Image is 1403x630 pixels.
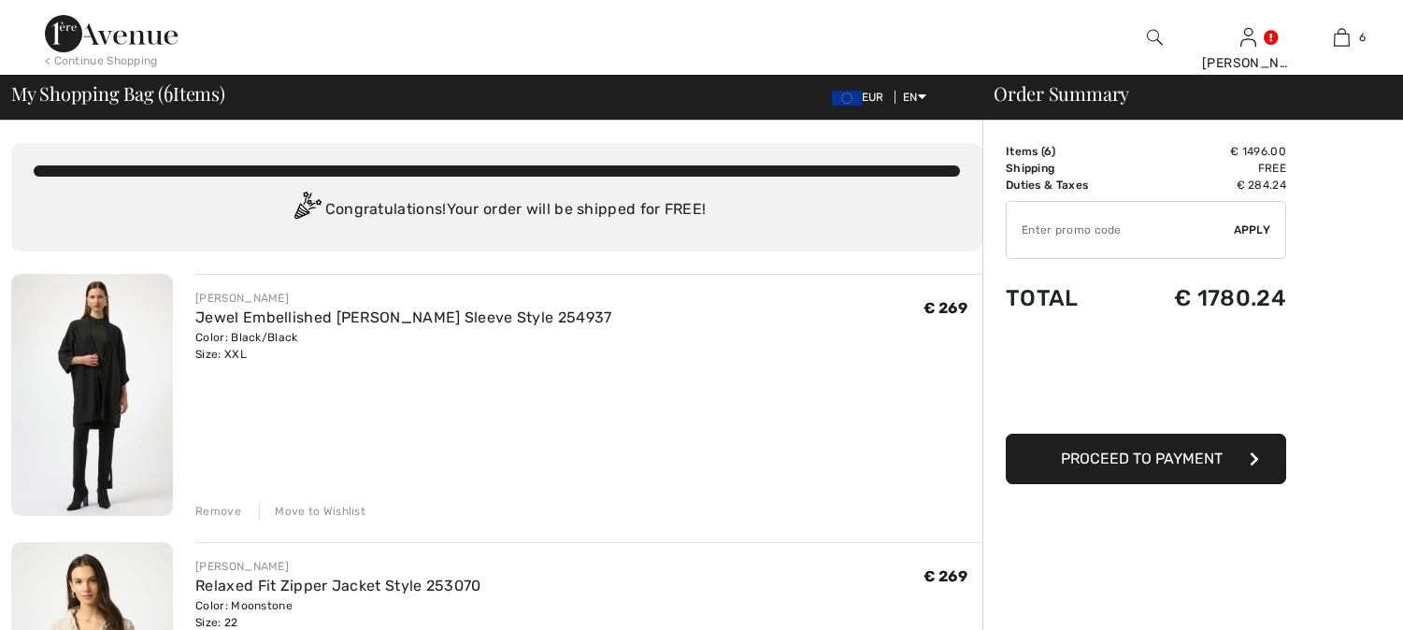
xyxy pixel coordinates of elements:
[1006,177,1124,193] td: Duties & Taxes
[971,84,1392,103] div: Order Summary
[45,52,158,69] div: < Continue Shopping
[45,15,178,52] img: 1ère Avenue
[832,91,892,104] span: EUR
[1006,143,1124,160] td: Items ( )
[1006,160,1124,177] td: Shipping
[195,503,241,520] div: Remove
[11,274,173,516] img: Jewel Embellished Kimono Sleeve Style 254937
[195,558,480,575] div: [PERSON_NAME]
[923,299,968,317] span: € 269
[1007,202,1234,258] input: Promo code
[1202,53,1294,73] div: [PERSON_NAME]
[1006,330,1286,427] iframe: PayPal
[1124,143,1286,160] td: € 1496.00
[1234,222,1271,238] span: Apply
[1124,266,1286,330] td: € 1780.24
[1296,26,1387,49] a: 6
[1240,26,1256,49] img: My Info
[903,91,926,104] span: EN
[1334,26,1350,49] img: My Bag
[1124,177,1286,193] td: € 284.24
[11,84,225,103] span: My Shopping Bag ( Items)
[1124,160,1286,177] td: Free
[1044,145,1052,158] span: 6
[1006,434,1286,484] button: Proceed to Payment
[164,79,173,104] span: 6
[1006,266,1124,330] td: Total
[288,192,325,229] img: Congratulation2.svg
[195,577,480,594] a: Relaxed Fit Zipper Jacket Style 253070
[1147,26,1163,49] img: search the website
[34,192,960,229] div: Congratulations! Your order will be shipped for FREE!
[1359,29,1366,46] span: 6
[195,308,611,326] a: Jewel Embellished [PERSON_NAME] Sleeve Style 254937
[923,567,968,585] span: € 269
[1061,450,1223,467] span: Proceed to Payment
[195,329,611,363] div: Color: Black/Black Size: XXL
[1240,28,1256,46] a: Sign In
[832,91,862,106] img: Euro
[259,503,365,520] div: Move to Wishlist
[195,290,611,307] div: [PERSON_NAME]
